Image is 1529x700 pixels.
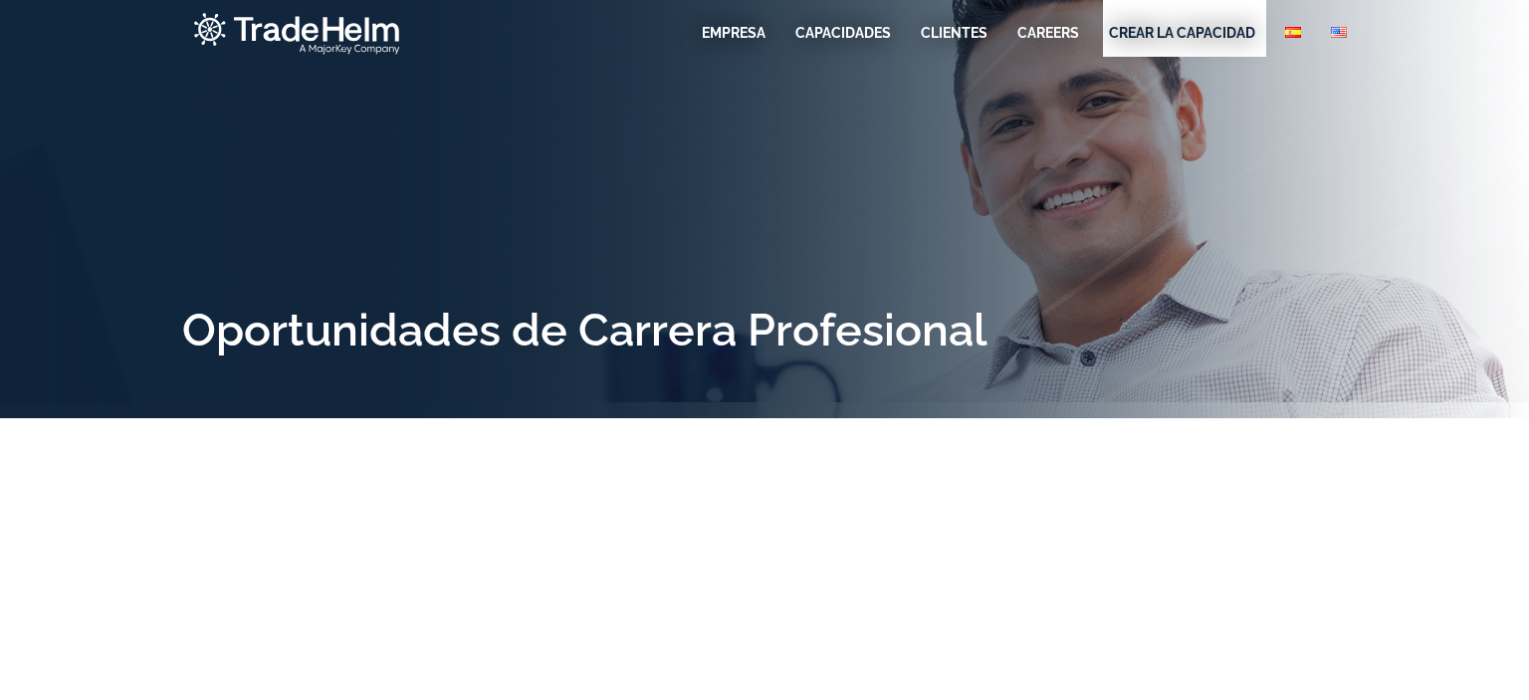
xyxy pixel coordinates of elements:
[182,309,1347,353] h1: Oportunidades de Carrera Profesional
[1331,27,1347,38] img: English
[1109,23,1255,43] a: Crear La Capacidad
[795,23,891,43] a: Capacidades
[921,23,987,43] a: Clientes
[1017,23,1079,43] a: CAREERS
[1285,27,1301,38] img: Español
[702,23,765,43] a: EMPRESA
